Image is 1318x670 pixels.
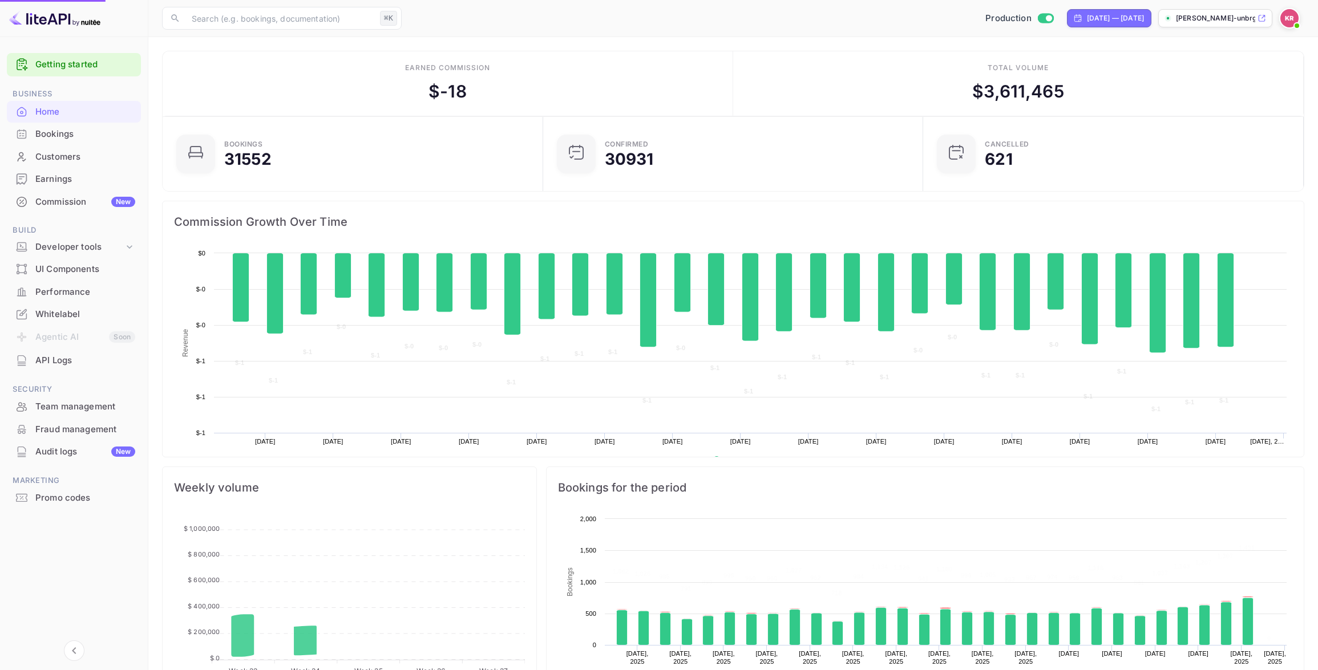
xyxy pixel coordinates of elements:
[713,650,735,665] text: [DATE], 2025
[7,258,141,279] a: UI Components
[575,350,584,357] text: $-1
[985,141,1029,148] div: CANCELLED
[846,359,855,366] text: $-1
[35,105,135,119] div: Home
[7,281,141,303] div: Performance
[971,650,993,665] text: [DATE], 2025
[566,567,574,596] text: Bookings
[9,9,100,27] img: LiteAPI logo
[185,7,375,30] input: Search (e.g. bookings, documentation)
[459,438,479,445] text: [DATE]
[961,572,972,579] text: 996
[188,550,220,558] tspan: $ 800,000
[1002,438,1022,445] text: [DATE]
[605,151,654,167] div: 30931
[755,650,778,665] text: [DATE], 2025
[1083,393,1093,400] text: $-1
[580,515,596,522] text: 2,000
[439,344,448,351] text: $-0
[210,654,220,662] tspan: $ 0
[1058,650,1079,657] text: [DATE]
[405,63,490,73] div: Earned commission
[1014,650,1037,665] text: [DATE], 2025
[196,393,205,400] text: $-1
[7,237,141,257] div: Developer tools
[198,250,205,257] text: $0
[1267,635,1271,641] text: 0
[831,590,842,596] text: 718
[7,441,141,463] div: Audit logsNew
[767,575,778,582] text: 950
[7,441,141,462] a: Audit logsNew
[1004,576,1015,583] text: 933
[972,79,1064,104] div: $ 3,611,465
[659,573,670,580] text: 985
[981,12,1058,25] div: Switch to Sandbox mode
[662,438,683,445] text: [DATE]
[1195,559,1211,566] text: 1,207
[613,568,629,575] text: 1,062
[1206,438,1226,445] text: [DATE]
[7,123,141,145] div: Bookings
[985,12,1032,25] span: Production
[174,478,525,497] span: Weekly volume
[35,423,135,436] div: Fraud management
[1138,438,1158,445] text: [DATE]
[188,628,220,636] tspan: $ 200,000
[980,571,996,578] text: 1,005
[1026,574,1037,581] text: 967
[196,358,205,364] text: $-1
[585,610,596,617] text: 500
[1016,372,1025,379] text: $-1
[595,438,615,445] text: [DATE]
[626,650,648,665] text: [DATE], 2025
[1112,574,1123,581] text: 963
[1151,405,1161,412] text: $-1
[181,329,189,357] text: Revenue
[7,350,141,372] div: API Logs
[1070,438,1090,445] text: [DATE]
[988,63,1049,73] div: Total volume
[558,478,1292,497] span: Bookings for the period
[778,373,787,380] text: $-1
[1230,650,1252,665] text: [DATE], 2025
[7,396,141,417] a: Team management
[472,341,482,348] text: $-0
[1185,399,1194,405] text: $-1
[35,196,135,209] div: Commission
[605,141,649,148] div: Confirmed
[810,574,821,581] text: 962
[507,379,516,385] text: $-1
[842,650,864,665] text: [DATE], 2025
[196,322,205,328] text: $-0
[255,438,276,445] text: [DATE]
[7,303,141,324] a: Whitelabel
[669,650,692,665] text: [DATE], 2025
[7,88,141,100] span: Business
[880,373,889,380] text: $-1
[7,281,141,302] a: Performance
[380,11,397,26] div: ⌘K
[1049,341,1058,348] text: $-0
[894,564,909,571] text: 1,126
[745,575,756,582] text: 950
[642,397,652,404] text: $-1
[681,585,692,592] text: 791
[7,101,141,123] div: Home
[188,576,220,584] tspan: $ 600,000
[7,191,141,212] a: CommissionNew
[337,323,346,330] text: $-0
[981,372,990,379] text: $-1
[7,487,141,508] a: Promo codes
[7,168,141,189] a: Earnings
[35,400,135,413] div: Team management
[7,146,141,167] a: Customers
[35,492,135,505] div: Promo codes
[1280,9,1299,27] img: Kobus Roux
[35,173,135,186] div: Earnings
[235,359,244,366] text: $-1
[1217,553,1233,559] text: 1,307
[918,575,929,582] text: 941
[723,572,734,579] text: 999
[35,286,135,299] div: Performance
